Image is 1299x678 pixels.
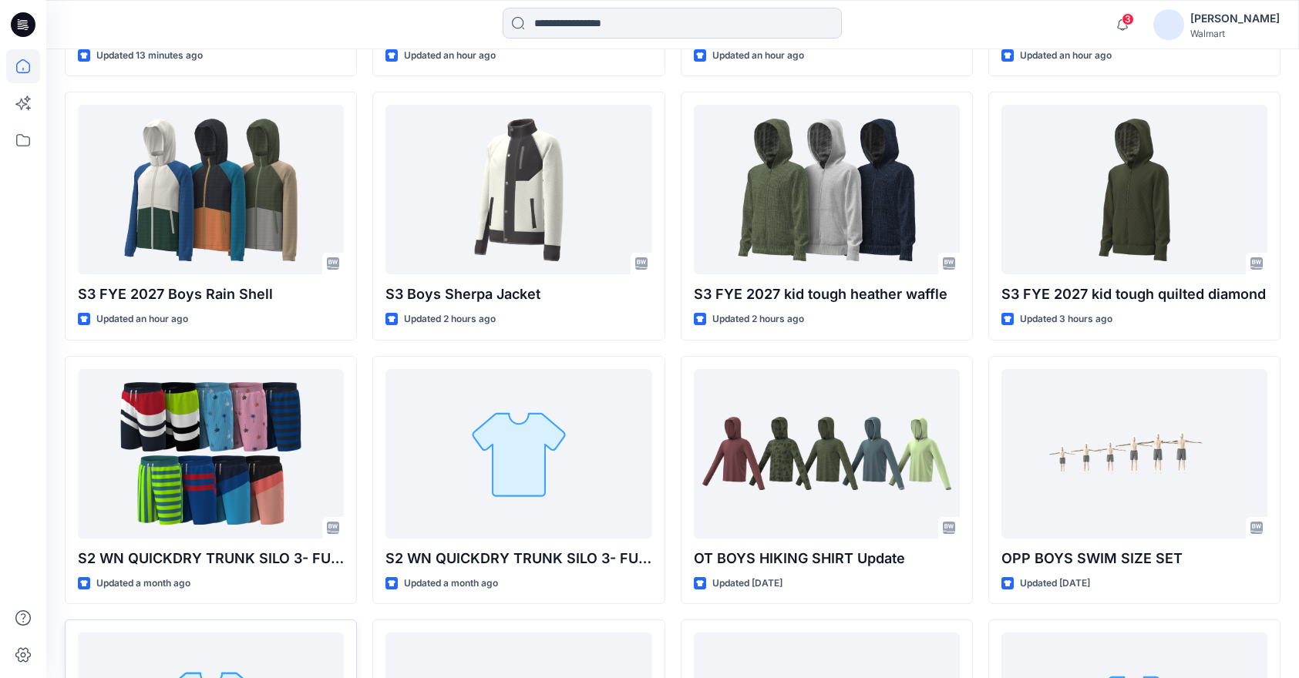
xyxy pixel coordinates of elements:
p: Updated an hour ago [404,48,496,64]
p: Updated an hour ago [712,48,804,64]
p: S3 FYE 2027 kid tough quilted diamond [1001,284,1267,305]
p: Updated an hour ago [1020,48,1112,64]
p: Updated [DATE] [1020,576,1090,592]
div: Walmart [1190,28,1280,39]
img: avatar [1153,9,1184,40]
a: S2 WN QUICKDRY TRUNK SILO 3- FULL ELASTIC [78,369,344,539]
p: Updated 13 minutes ago [96,48,203,64]
p: Updated 3 hours ago [1020,311,1112,327]
a: S3 Boys Sherpa Jacket [385,105,651,274]
p: Updated 2 hours ago [404,311,496,327]
p: Updated 2 hours ago [712,311,804,327]
p: Updated [DATE] [712,576,782,592]
div: [PERSON_NAME] [1190,9,1280,28]
p: Updated an hour ago [96,311,188,327]
p: Updated a month ago [404,576,498,592]
p: OPP BOYS SWIM SIZE SET [1001,548,1267,569]
p: Updated a month ago [96,576,190,592]
a: S3 FYE 2027 kid tough quilted diamond [1001,105,1267,274]
a: OPP BOYS SWIM SIZE SET [1001,369,1267,539]
p: S3 Boys Sherpa Jacket [385,284,651,305]
a: S2 WN QUICKDRY TRUNK SILO 3- FULL ELASTIC [385,369,651,539]
p: S2 WN QUICKDRY TRUNK SILO 3- FULL ELASTIC [385,548,651,569]
a: S3 FYE 2027 kid tough heather waffle [694,105,960,274]
p: S3 FYE 2027 Boys Rain Shell [78,284,344,305]
a: S3 FYE 2027 Boys Rain Shell [78,105,344,274]
a: OT BOYS HIKING SHIRT Update [694,369,960,539]
p: S3 FYE 2027 kid tough heather waffle [694,284,960,305]
p: OT BOYS HIKING SHIRT Update [694,548,960,569]
p: S2 WN QUICKDRY TRUNK SILO 3- FULL ELASTIC [78,548,344,569]
span: 3 [1122,13,1134,25]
